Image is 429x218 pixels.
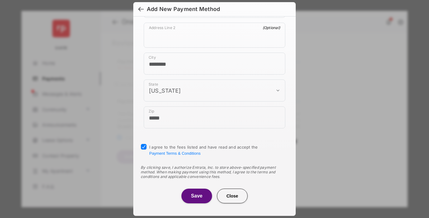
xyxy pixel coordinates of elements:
span: I agree to the fees listed and have read and accept the [149,145,258,156]
div: payment_method_screening[postal_addresses][administrativeArea] [144,79,285,102]
div: payment_method_screening[postal_addresses][postalCode] [144,106,285,128]
div: payment_method_screening[postal_addresses][addressLine2] [144,23,285,48]
div: By clicking save, I authorize Entrata, Inc. to store above-specified payment method. When making ... [141,165,288,179]
div: payment_method_screening[postal_addresses][locality] [144,53,285,75]
button: Close [217,189,248,203]
div: Add New Payment Method [147,6,220,13]
button: Save [181,189,212,203]
button: I agree to the fees listed and have read and accept the [149,151,200,156]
